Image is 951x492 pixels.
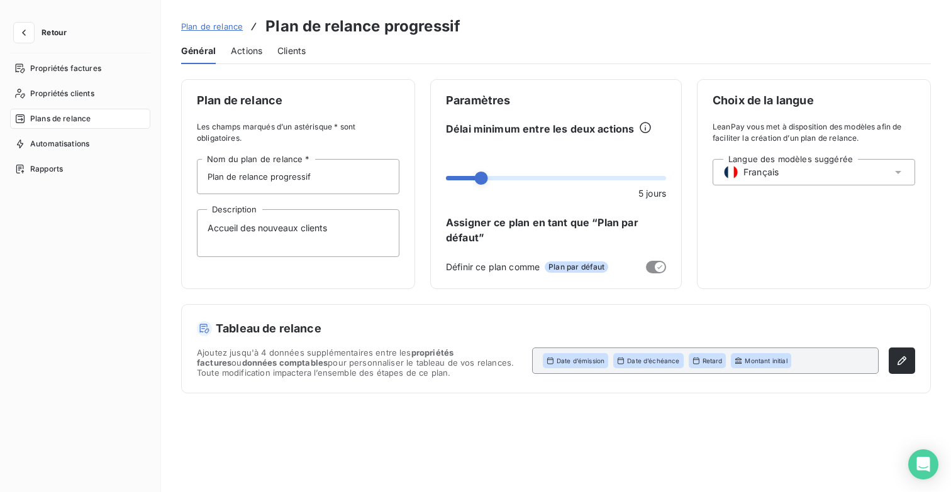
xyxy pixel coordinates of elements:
span: Retard [703,356,723,365]
span: Montant initial [745,356,787,365]
button: Retour [10,23,77,43]
h3: Plan de relance progressif [265,15,460,38]
span: Actions [231,45,262,57]
span: Plans de relance [30,113,91,124]
span: Rapports [30,163,63,175]
a: Propriétés clients [10,84,150,104]
span: Général [181,45,216,57]
span: Plan par défaut [545,261,608,273]
span: Délai minimum entre les deux actions [446,121,634,136]
span: Définir ce plan comme [446,260,540,273]
span: Propriétés clients [30,88,94,99]
span: Plan de relance [181,21,243,31]
textarea: Accueil des nouveaux clients [197,209,399,257]
h5: Tableau de relance [197,320,915,337]
span: Plan de relance [197,95,399,106]
span: propriétés factures [197,347,453,368]
span: Assigner ce plan en tant que “Plan par défaut” [446,215,666,245]
span: Date d’émission [557,356,604,365]
span: Automatisations [30,138,89,150]
a: Plans de relance [10,109,150,129]
span: Français [743,166,779,178]
span: Propriétés factures [30,63,101,74]
span: données comptables [242,358,328,368]
a: Rapports [10,159,150,179]
span: Retour [42,29,67,36]
a: Automatisations [10,134,150,154]
span: Date d’échéance [627,356,679,365]
span: 5 jours [638,187,666,200]
a: Propriétés factures [10,58,150,79]
span: Clients [277,45,306,57]
div: Open Intercom Messenger [908,449,938,479]
span: Choix de la langue [713,95,915,106]
a: Plan de relance [181,20,243,33]
input: placeholder [197,159,399,194]
span: Paramètres [446,95,666,106]
span: Ajoutez jusqu'à 4 données supplémentaires entre les ou pour personnaliser le tableau de vos relan... [197,347,522,378]
span: LeanPay vous met à disposition des modèles afin de faciliter la création d’un plan de relance. [713,121,915,144]
span: Les champs marqués d’un astérisque * sont obligatoires. [197,121,399,144]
